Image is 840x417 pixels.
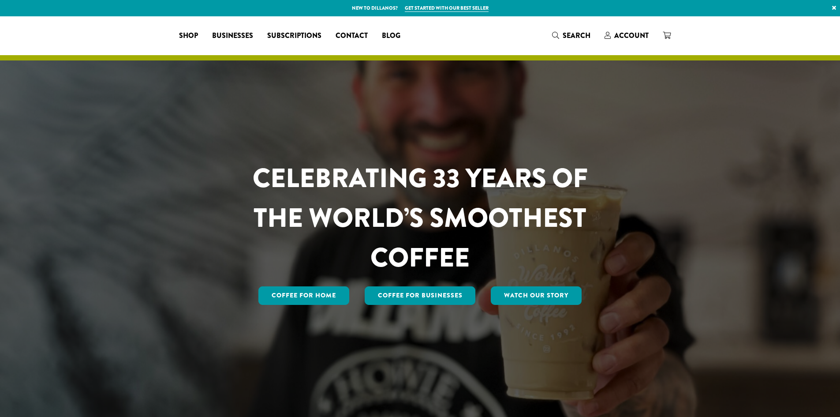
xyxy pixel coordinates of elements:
span: Subscriptions [267,30,321,41]
span: Shop [179,30,198,41]
a: Get started with our best seller [405,4,489,12]
a: Watch Our Story [491,286,582,305]
span: Contact [336,30,368,41]
a: Search [545,28,597,43]
span: Businesses [212,30,253,41]
span: Search [563,30,590,41]
a: Coffee for Home [258,286,349,305]
span: Account [614,30,649,41]
a: Shop [172,29,205,43]
h1: CELEBRATING 33 YEARS OF THE WORLD’S SMOOTHEST COFFEE [227,158,614,278]
span: Blog [382,30,400,41]
a: Coffee For Businesses [365,286,476,305]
